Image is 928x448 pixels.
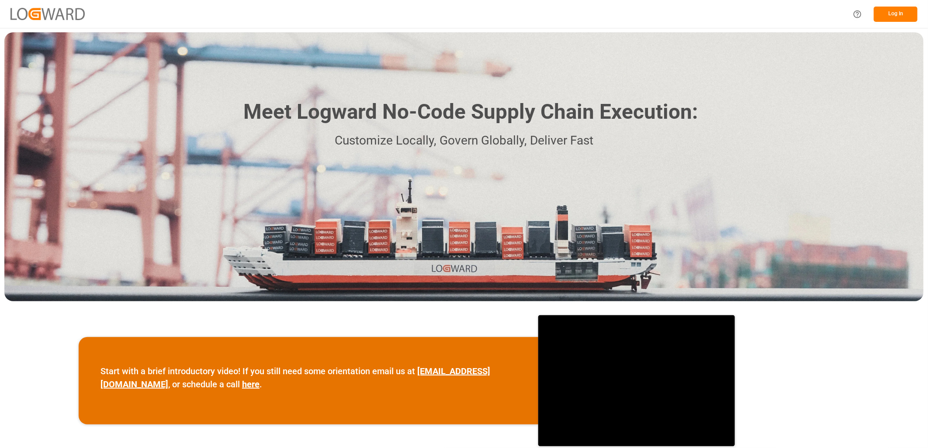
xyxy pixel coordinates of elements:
p: Customize Locally, Govern Globally, Deliver Fast [230,131,698,151]
a: [EMAIL_ADDRESS][DOMAIN_NAME] [100,366,490,389]
a: here [242,379,260,389]
h1: Meet Logward No-Code Supply Chain Execution: [243,96,698,128]
img: Logward_new_orange.png [10,8,85,20]
iframe: video [538,315,735,446]
button: Help Center [848,4,867,24]
p: Start with a brief introductory video! If you still need some orientation email us at , or schedu... [100,365,516,391]
button: Log In [874,7,918,22]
